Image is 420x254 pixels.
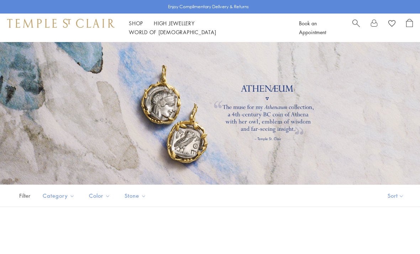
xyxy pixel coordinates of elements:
[406,19,413,37] a: Open Shopping Bag
[384,221,413,247] iframe: Gorgias live chat messenger
[154,20,195,27] a: High JewelleryHigh Jewellery
[299,20,326,36] a: Book an Appointment
[121,191,152,200] span: Stone
[388,19,395,30] a: View Wishlist
[84,188,116,204] button: Color
[129,20,143,27] a: ShopShop
[129,19,283,37] nav: Main navigation
[119,188,152,204] button: Stone
[39,191,80,200] span: Category
[372,185,420,207] button: Show sort by
[37,188,80,204] button: Category
[85,191,116,200] span: Color
[168,3,249,10] p: Enjoy Complimentary Delivery & Returns
[7,19,115,27] img: Temple St. Clair
[129,28,216,36] a: World of [DEMOGRAPHIC_DATA]World of [DEMOGRAPHIC_DATA]
[352,19,360,37] a: Search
